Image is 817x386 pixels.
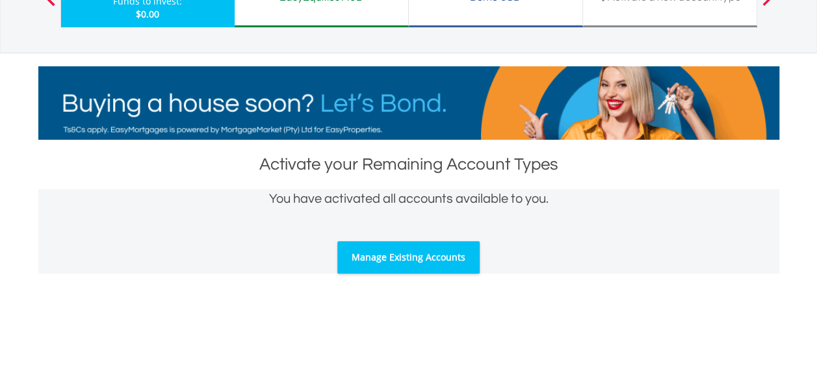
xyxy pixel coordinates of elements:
[38,153,779,176] div: Activate your Remaining Account Types
[337,241,480,274] a: Manage Existing Accounts
[38,189,779,209] h2: You have activated all accounts available to you.
[136,8,159,20] span: $0.00
[38,66,779,140] img: EasyMortage Promotion Banner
